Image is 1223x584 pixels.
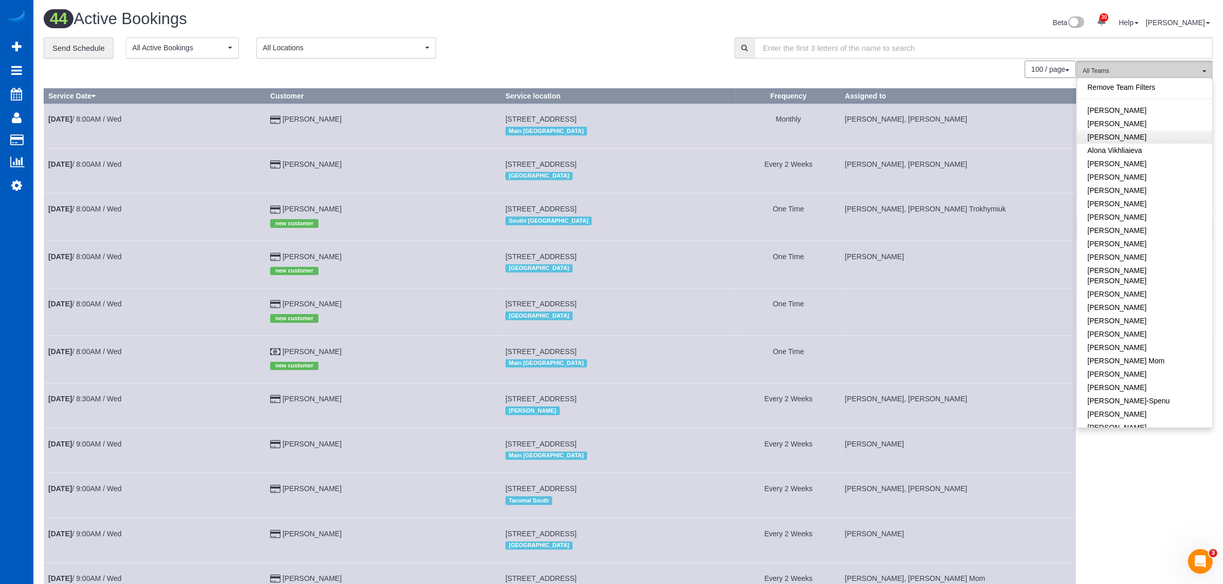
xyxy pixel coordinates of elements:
[754,37,1213,59] input: Enter the first 3 letters of the name to search
[270,314,318,322] span: new customer
[1067,16,1084,30] img: New interface
[505,205,576,213] span: [STREET_ADDRESS]
[736,518,840,562] td: Frequency
[505,541,573,550] span: [GEOGRAPHIC_DATA]
[505,312,573,320] span: [GEOGRAPHIC_DATA]
[44,37,114,59] a: Send Schedule
[283,574,342,582] a: [PERSON_NAME]
[1077,81,1212,94] a: Remove Team Filters
[270,161,280,168] i: Credit Card Payment
[501,104,737,148] td: Service location
[841,193,1076,241] td: Assigned to
[501,193,737,241] td: Service location
[44,241,266,288] td: Schedule date
[1077,170,1212,184] a: [PERSON_NAME]
[1077,250,1212,264] a: [PERSON_NAME]
[48,300,122,308] a: [DATE]/ 8:00AM / Wed
[48,160,122,168] a: [DATE]/ 8:00AM / Wed
[266,104,501,148] td: Customer
[1083,67,1200,75] span: All Teams
[283,395,342,403] a: [PERSON_NAME]
[133,43,225,53] span: All Active Bookings
[283,484,342,493] a: [PERSON_NAME]
[1077,287,1212,301] a: [PERSON_NAME]
[505,395,576,403] span: [STREET_ADDRESS]
[48,115,72,123] b: [DATE]
[48,574,122,582] a: [DATE]/ 9:00AM / Wed
[736,89,840,104] th: Frequency
[44,473,266,518] td: Schedule date
[44,148,266,193] td: Schedule date
[1077,394,1212,407] a: [PERSON_NAME]-Spenu
[266,89,501,104] th: Customer
[501,428,737,473] td: Service location
[1053,18,1085,27] a: Beta
[505,115,576,123] span: [STREET_ADDRESS]
[48,252,122,261] a: [DATE]/ 8:00AM / Wed
[1092,10,1112,33] a: 30
[44,193,266,241] td: Schedule date
[736,193,840,241] td: Frequency
[501,383,737,428] td: Service location
[44,383,266,428] td: Schedule date
[1077,407,1212,421] a: [PERSON_NAME]
[1077,61,1213,76] ol: All Teams
[6,10,27,25] img: Automaid Logo
[736,336,840,383] td: Frequency
[505,214,732,227] div: Location
[48,530,72,538] b: [DATE]
[1077,314,1212,327] a: [PERSON_NAME]
[505,539,732,552] div: Location
[1188,549,1213,574] iframe: Intercom live chat
[48,252,72,261] b: [DATE]
[1077,301,1212,314] a: [PERSON_NAME]
[841,428,1076,473] td: Assigned to
[505,264,573,272] span: [GEOGRAPHIC_DATA]
[505,452,587,460] span: Main [GEOGRAPHIC_DATA]
[1025,61,1076,78] nav: Pagination navigation
[1077,184,1212,197] a: [PERSON_NAME]
[44,10,620,28] h1: Active Bookings
[501,148,737,193] td: Service location
[501,473,737,518] td: Service location
[505,124,732,138] div: Location
[270,485,280,493] i: Credit Card Payment
[505,359,587,367] span: Main [GEOGRAPHIC_DATA]
[44,9,73,28] span: 44
[270,267,318,275] span: new customer
[505,404,732,417] div: Location
[841,383,1076,428] td: Assigned to
[736,288,840,336] td: Frequency
[736,241,840,288] td: Frequency
[266,428,501,473] td: Customer
[505,127,587,135] span: Main [GEOGRAPHIC_DATA]
[1077,367,1212,381] a: [PERSON_NAME]
[266,473,501,518] td: Customer
[270,362,318,370] span: new customer
[48,574,72,582] b: [DATE]
[48,395,122,403] a: [DATE]/ 8:30AM / Wed
[501,288,737,336] td: Service location
[501,336,737,383] td: Service location
[505,262,732,275] div: Location
[1077,104,1212,117] a: [PERSON_NAME]
[505,347,576,356] span: [STREET_ADDRESS]
[1100,13,1108,22] span: 30
[505,574,576,582] span: [STREET_ADDRESS]
[266,288,501,336] td: Customer
[841,89,1076,104] th: Assigned to
[256,37,436,59] button: All Locations
[1025,61,1076,78] button: 100 / page
[505,160,576,168] span: [STREET_ADDRESS]
[505,172,573,180] span: [GEOGRAPHIC_DATA]
[841,104,1076,148] td: Assigned to
[283,300,342,308] a: [PERSON_NAME]
[48,300,72,308] b: [DATE]
[48,347,122,356] a: [DATE]/ 8:00AM / Wed
[1077,354,1212,367] a: [PERSON_NAME] Mom
[48,484,122,493] a: [DATE]/ 9:00AM / Wed
[283,205,342,213] a: [PERSON_NAME]
[1077,421,1212,434] a: [PERSON_NAME]
[1077,237,1212,250] a: [PERSON_NAME]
